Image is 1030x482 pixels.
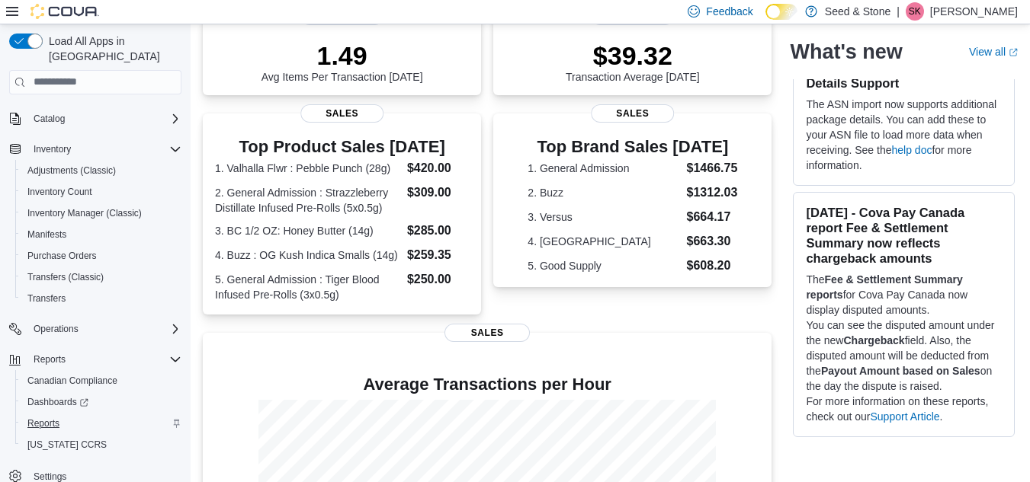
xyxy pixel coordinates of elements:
[21,161,181,180] span: Adjustments (Classic)
[21,393,181,411] span: Dashboards
[15,267,188,288] button: Transfers (Classic)
[21,289,181,308] span: Transfers
[806,394,1002,425] p: For more information on these reports, check out our .
[3,318,188,340] button: Operations
[34,143,71,155] span: Inventory
[930,2,1018,21] p: [PERSON_NAME]
[27,207,142,219] span: Inventory Manager (Classic)
[21,225,72,244] a: Manifests
[765,20,766,21] span: Dark Mode
[407,184,469,202] dd: $309.00
[806,273,1002,318] p: The for Cova Pay Canada now display disputed amounts.
[528,234,680,249] dt: 4. [GEOGRAPHIC_DATA]
[34,353,66,365] span: Reports
[21,372,181,390] span: Canadian Compliance
[3,108,188,129] button: Catalog
[765,4,797,20] input: Dark Mode
[528,185,680,200] dt: 2. Buzz
[3,139,188,160] button: Inventory
[21,183,98,201] a: Inventory Count
[27,439,107,451] span: [US_STATE] CCRS
[969,46,1018,58] a: View allExternal link
[407,222,469,240] dd: $285.00
[215,223,401,238] dt: 3. BC 1/2 OZ: Honey Butter (14g)
[687,257,738,275] dd: $608.20
[15,391,188,413] a: Dashboards
[21,393,95,411] a: Dashboards
[15,224,188,245] button: Manifests
[706,4,752,19] span: Feedback
[34,113,65,125] span: Catalog
[27,417,59,429] span: Reports
[21,161,122,180] a: Adjustments (Classic)
[407,159,469,177] dd: $420.00
[15,245,188,267] button: Purchase Orders
[21,183,181,201] span: Inventory Count
[21,436,181,454] span: Washington CCRS
[215,272,401,302] dt: 5. General Admission : Tiger Blood Infused Pre-Rolls (3x0.5g)
[566,40,700,71] p: $39.32
[806,274,962,302] strong: Fee & Settlement Summary reports
[870,411,939,423] a: Support Article
[21,247,181,265] span: Purchase Orders
[821,365,980,378] strong: Payout Amount based on Sales
[43,34,181,64] span: Load All Apps in [GEOGRAPHIC_DATA]
[407,270,469,289] dd: $250.00
[15,370,188,391] button: Canadian Compliance
[27,375,117,387] span: Canadian Compliance
[528,161,680,176] dt: 1. General Admission
[687,159,738,177] dd: $1466.75
[15,288,188,309] button: Transfers
[15,413,188,434] button: Reports
[21,204,181,222] span: Inventory Manager (Classic)
[215,185,401,215] dt: 2. General Admission : Strazzleberry Distillate Infused Pre-Rolls (5x0.5g)
[897,2,900,21] p: |
[215,375,759,394] h4: Average Transactions per Hour
[27,292,66,305] span: Transfers
[906,2,924,21] div: Sriram Kumar
[27,250,97,262] span: Purchase Orders
[30,4,99,19] img: Cova
[566,40,700,83] div: Transaction Average [DATE]
[444,324,530,342] span: Sales
[21,414,181,433] span: Reports
[21,225,181,244] span: Manifests
[15,203,188,224] button: Inventory Manager (Classic)
[27,350,181,369] span: Reports
[27,320,181,338] span: Operations
[215,138,469,156] h3: Top Product Sales [DATE]
[825,2,890,21] p: Seed & Stone
[15,160,188,181] button: Adjustments (Classic)
[21,247,103,265] a: Purchase Orders
[27,140,181,158] span: Inventory
[21,289,72,308] a: Transfers
[27,228,66,241] span: Manifests
[790,40,902,64] h2: What's new
[27,110,181,128] span: Catalog
[909,2,921,21] span: SK
[1009,48,1018,57] svg: External link
[34,323,79,335] span: Operations
[215,247,401,263] dt: 4. Buzz : OG Kush Indica Smalls (14g)
[27,110,71,128] button: Catalog
[687,232,738,251] dd: $663.30
[27,320,85,338] button: Operations
[15,181,188,203] button: Inventory Count
[806,97,1002,174] p: The ASN import now supports additional package details. You can add these to your ASN file to loa...
[21,204,148,222] a: Inventory Manager (Classic)
[21,414,66,433] a: Reports
[3,349,188,370] button: Reports
[215,161,401,176] dt: 1. Valhalla Flwr : Pebble Punch (28g)
[687,184,738,202] dd: $1312.03
[892,145,932,157] a: help doc
[21,268,181,286] span: Transfers (Classic)
[27,396,88,408] span: Dashboards
[528,209,680,225] dt: 3. Versus
[21,436,113,454] a: [US_STATE] CCRS
[21,372,124,390] a: Canadian Compliance
[843,335,904,347] strong: Chargeback
[27,350,72,369] button: Reports
[15,434,188,455] button: [US_STATE] CCRS
[21,268,110,286] a: Transfers (Classic)
[528,138,737,156] h3: Top Brand Sales [DATE]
